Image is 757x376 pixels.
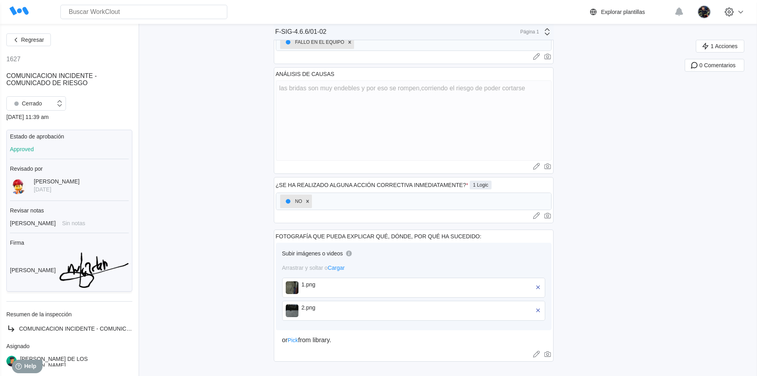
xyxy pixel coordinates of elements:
button: 0 Comentarios [685,59,744,72]
span: Cargar [328,265,345,271]
button: 1 Acciones [696,40,744,53]
div: ANÁLISIS DE CAUSAS [276,71,335,77]
div: or from library. [282,337,545,344]
div: Subir imágenes o videos [282,250,343,257]
button: Regresar [6,33,51,46]
div: Explorar plantillas [601,9,645,15]
div: Firma [10,240,129,246]
input: Buscar WorkClout [60,5,227,19]
span: Pick [288,337,298,343]
div: Resumen de la inspección [6,311,132,317]
img: 2a7a337f-28ec-44a9-9913-8eaa51124fce.jpg [697,5,711,19]
textarea: las bridas son muy endebles y por eso se rompen,corriendo el riesgo de poder cortarse [276,80,552,161]
div: Approved [10,146,129,152]
div: [PERSON_NAME] [10,220,56,226]
div: 1 Logic [470,181,492,189]
span: 1 Acciones [711,43,738,49]
div: Sin notas [62,220,85,226]
div: Revisado por [10,166,129,172]
div: ¿SE HA REALIZADO ALGUNA ACCIÓN CORRECTIVA INMEDIATAMENTE? [276,182,469,188]
img: Sinttulo.jpg [10,178,26,194]
img: 1.jpg [286,281,298,294]
a: Explorar plantillas [589,7,671,17]
span: 0 Comentarios [699,62,736,68]
div: [DATE] 11:39 am [6,114,132,120]
div: Revisar notas [10,207,129,214]
img: user.png [6,355,17,366]
div: [PERSON_NAME] [10,267,53,273]
div: 1627 [6,56,21,63]
span: Regresar [21,37,44,43]
div: [DATE] [34,186,79,193]
div: FOTOGRAFÍA QUE PUEDA EXPLICAR QUÉ, DÓNDE, POR QUÉ HA SUCEDIDO: [276,233,482,240]
span: COMUNICACION INCIDENTE - COMUNICADO DE RIESGO [6,72,97,86]
img: 2bHkzwAAAABJRU5ErkJggg== [59,252,129,288]
div: F-SIG-4.6.6/01-02 [275,28,327,35]
div: Página 1 [519,29,539,35]
div: [PERSON_NAME] [34,178,79,185]
div: Asignado [6,343,132,349]
div: Estado de aprobación [10,133,129,140]
img: 2.jpg [286,304,298,317]
div: [PERSON_NAME] DE LOS [PERSON_NAME] [20,355,132,368]
span: Arrastrar y soltar o [282,265,345,271]
span: COMUNICACION INCIDENTE - COMUNICADO DE RIESGO [19,325,171,331]
div: Cerrado [11,98,42,109]
div: 2.png [302,304,393,311]
div: 1.png [302,281,393,288]
a: COMUNICACION INCIDENTE - COMUNICADO DE RIESGO [6,323,132,333]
